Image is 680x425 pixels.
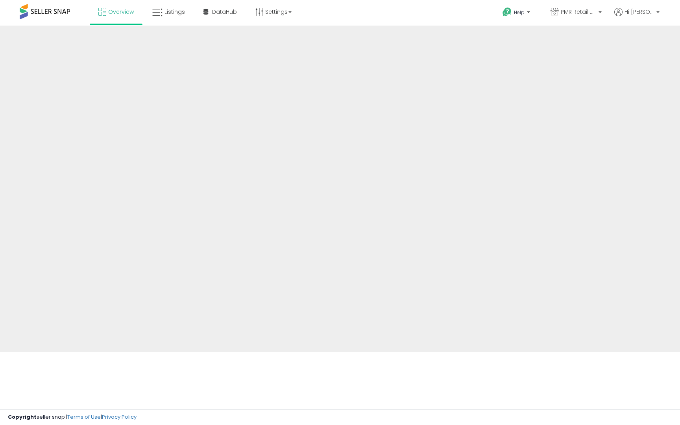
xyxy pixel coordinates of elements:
span: Listings [164,8,185,16]
a: Hi [PERSON_NAME] [614,8,660,26]
span: DataHub [212,8,237,16]
span: PMR Retail USA LLC [561,8,596,16]
span: Help [514,9,525,16]
a: Help [496,1,538,26]
i: Get Help [502,7,512,17]
span: Hi [PERSON_NAME] [625,8,654,16]
span: Overview [108,8,134,16]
